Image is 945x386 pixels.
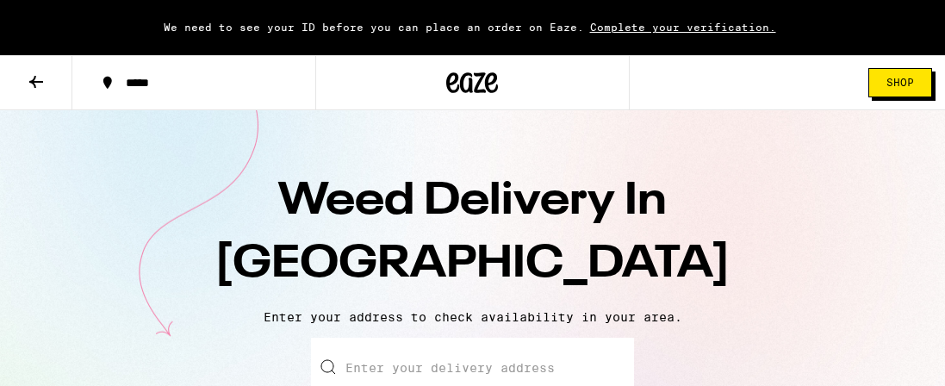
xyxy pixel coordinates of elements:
p: Enter your address to check availability in your area. [17,310,928,324]
span: [GEOGRAPHIC_DATA] [214,242,731,287]
span: Complete your verification. [584,22,782,33]
a: Shop [855,68,945,97]
span: Shop [886,78,914,88]
h1: Weed Delivery In [171,171,774,296]
span: We need to see your ID before you can place an order on Eaze. [164,22,584,33]
button: Shop [868,68,932,97]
